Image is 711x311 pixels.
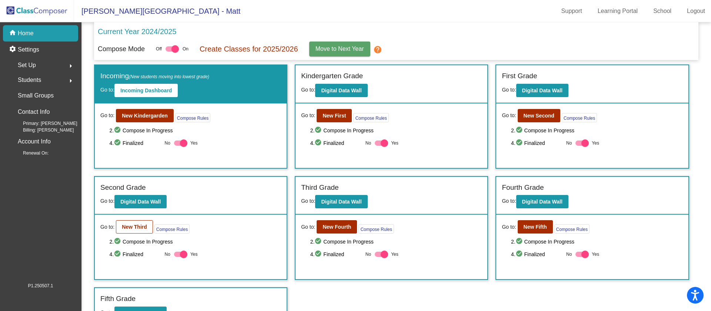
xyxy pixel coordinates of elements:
[109,139,161,148] span: 4. Finalized
[321,87,361,93] b: Digital Data Wall
[116,220,153,234] button: New Third
[100,87,114,93] span: Go to:
[18,60,36,70] span: Set Up
[518,220,553,234] button: New Fifth
[18,29,34,38] p: Home
[365,140,371,146] span: No
[681,5,711,17] a: Logout
[317,220,357,234] button: New Fourth
[566,251,572,258] span: No
[129,74,209,79] span: (New students moving into lowest grade)
[323,113,346,119] b: New First
[301,112,315,119] span: Go to:
[114,84,178,97] button: Incoming Dashboard
[18,90,54,101] p: Small Groups
[502,223,516,231] span: Go to:
[592,250,599,259] span: Yes
[314,126,323,135] mat-icon: check_circle
[515,250,524,259] mat-icon: check_circle
[98,44,145,54] p: Compose Mode
[353,113,388,122] button: Compose Rules
[647,5,677,17] a: School
[109,237,281,246] span: 2. Compose In Progress
[562,113,597,122] button: Compose Rules
[11,120,77,127] span: Primary: [PERSON_NAME]
[522,199,563,205] b: Digital Data Wall
[515,126,524,135] mat-icon: check_circle
[502,71,537,82] label: First Grade
[301,198,315,204] span: Go to:
[190,139,198,148] span: Yes
[515,139,524,148] mat-icon: check_circle
[516,195,568,208] button: Digital Data Wall
[592,5,644,17] a: Learning Portal
[554,224,590,234] button: Compose Rules
[317,109,352,122] button: New First
[301,87,315,93] span: Go to:
[314,237,323,246] mat-icon: check_circle
[314,250,323,259] mat-icon: check_circle
[502,182,544,193] label: Fourth Grade
[323,224,351,230] b: New Fourth
[555,5,588,17] a: Support
[522,87,563,93] b: Digital Data Wall
[120,87,172,93] b: Incoming Dashboard
[18,107,50,117] p: Contact Info
[175,113,210,122] button: Compose Rules
[100,112,114,119] span: Go to:
[511,126,683,135] span: 2. Compose In Progress
[524,113,554,119] b: New Second
[365,251,371,258] span: No
[358,224,394,234] button: Compose Rules
[301,182,338,193] label: Third Grade
[11,127,74,133] span: Billing: [PERSON_NAME]
[114,126,123,135] mat-icon: check_circle
[321,199,361,205] b: Digital Data Wall
[11,150,49,156] span: Renewal On:
[114,250,123,259] mat-icon: check_circle
[502,198,516,204] span: Go to:
[518,109,560,122] button: New Second
[515,237,524,246] mat-icon: check_circle
[114,139,123,148] mat-icon: check_circle
[502,87,516,93] span: Go to:
[100,198,114,204] span: Go to:
[114,195,167,208] button: Digital Data Wall
[183,46,188,52] span: On
[592,139,599,148] span: Yes
[314,139,323,148] mat-icon: check_circle
[66,76,75,85] mat-icon: arrow_right
[502,112,516,119] span: Go to:
[309,42,370,56] button: Move to Next Year
[165,251,170,258] span: No
[511,250,563,259] span: 4. Finalized
[100,71,209,82] label: Incoming
[511,237,683,246] span: 2. Compose In Progress
[310,139,362,148] span: 4. Finalized
[200,43,298,54] p: Create Classes for 2025/2026
[122,224,147,230] b: New Third
[18,75,41,85] span: Students
[516,84,568,97] button: Digital Data Wall
[116,109,174,122] button: New Kindergarden
[156,46,162,52] span: Off
[301,71,363,82] label: Kindergarten Grade
[114,237,123,246] mat-icon: check_circle
[391,250,398,259] span: Yes
[109,250,161,259] span: 4. Finalized
[122,113,168,119] b: New Kindergarden
[315,195,367,208] button: Digital Data Wall
[566,140,572,146] span: No
[310,250,362,259] span: 4. Finalized
[310,237,482,246] span: 2. Compose In Progress
[120,199,161,205] b: Digital Data Wall
[98,26,176,37] p: Current Year 2024/2025
[100,223,114,231] span: Go to:
[165,140,170,146] span: No
[511,139,563,148] span: 4. Finalized
[154,224,190,234] button: Compose Rules
[316,46,364,52] span: Move to Next Year
[315,84,367,97] button: Digital Data Wall
[18,45,39,54] p: Settings
[373,45,382,54] mat-icon: help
